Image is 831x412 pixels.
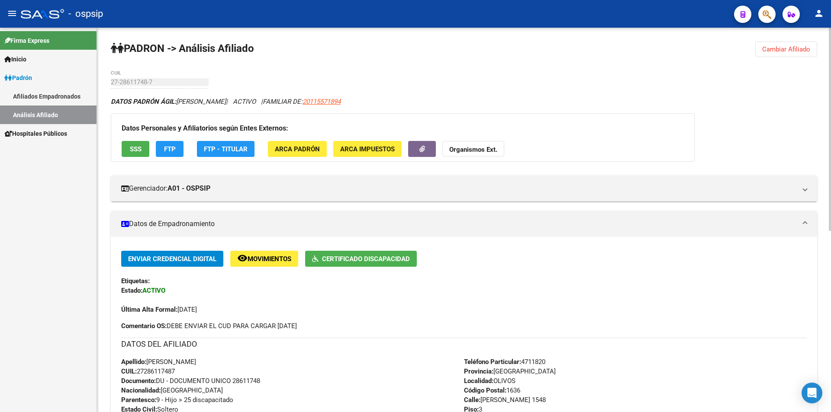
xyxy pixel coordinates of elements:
[164,145,176,153] span: FTP
[121,377,156,385] strong: Documento:
[755,42,817,57] button: Cambiar Afiliado
[111,42,254,54] strong: PADRON -> Análisis Afiliado
[121,287,142,294] strong: Estado:
[121,251,223,267] button: Enviar Credencial Digital
[111,176,817,201] mat-expansion-panel-header: Gerenciador:A01 - OSPSIP
[464,396,546,404] span: [PERSON_NAME] 1548
[263,98,341,105] span: FAMILIAR DE:
[121,367,175,375] span: 27286117487
[464,367,493,375] strong: Provincia:
[268,141,327,157] button: ARCA Padrón
[121,277,150,285] strong: Etiquetas:
[121,184,796,193] mat-panel-title: Gerenciador:
[4,36,49,45] span: Firma Express
[197,141,254,157] button: FTP - Titular
[121,338,807,350] h3: DATOS DEL AFILIADO
[122,122,684,134] h3: Datos Personales y Afiliatorios según Entes Externos:
[121,367,137,375] strong: CUIL:
[121,386,223,394] span: [GEOGRAPHIC_DATA]
[121,306,177,313] strong: Última Alta Formal:
[762,45,810,53] span: Cambiar Afiliado
[442,141,504,157] button: Organismos Ext.
[156,141,184,157] button: FTP
[121,386,161,394] strong: Nacionalidad:
[464,386,520,394] span: 1636
[111,98,176,105] strong: DATOS PADRÓN ÁGIL:
[322,255,410,263] span: Certificado Discapacidad
[275,145,320,153] span: ARCA Padrón
[111,211,817,237] mat-expansion-panel-header: Datos de Empadronamiento
[167,184,210,193] strong: A01 - OSPSIP
[121,358,196,366] span: [PERSON_NAME]
[4,54,26,64] span: Inicio
[121,306,197,313] span: [DATE]
[464,367,556,375] span: [GEOGRAPHIC_DATA]
[142,287,165,294] strong: ACTIVO
[248,255,291,263] span: Movimientos
[111,98,341,105] i: | ACTIVO |
[340,145,395,153] span: ARCA Impuestos
[4,129,67,138] span: Hospitales Públicos
[122,141,149,157] button: SSS
[464,377,493,385] strong: Localidad:
[449,146,497,153] strong: Organismos Ext.
[814,8,824,19] mat-icon: person
[128,255,216,263] span: Enviar Credencial Digital
[204,145,248,153] span: FTP - Titular
[121,219,796,229] mat-panel-title: Datos de Empadronamiento
[121,358,146,366] strong: Apellido:
[333,141,402,157] button: ARCA Impuestos
[237,253,248,263] mat-icon: remove_red_eye
[305,251,417,267] button: Certificado Discapacidad
[111,98,226,105] span: [PERSON_NAME]
[464,386,506,394] strong: Código Postal:
[464,377,515,385] span: OLIVOS
[464,358,521,366] strong: Teléfono Particular:
[4,73,32,83] span: Padrón
[121,322,167,330] strong: Comentario OS:
[464,358,545,366] span: 4711820
[7,8,17,19] mat-icon: menu
[130,145,142,153] span: SSS
[230,251,298,267] button: Movimientos
[121,377,260,385] span: DU - DOCUMENTO UNICO 28611748
[121,396,233,404] span: 9 - Hijo > 25 discapacitado
[121,396,156,404] strong: Parentesco:
[802,383,822,403] div: Open Intercom Messenger
[303,98,341,105] span: 20115571894
[68,4,103,23] span: - ospsip
[464,396,480,404] strong: Calle:
[121,321,297,331] span: DEBE ENVIAR EL CUD PARA CARGAR [DATE]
